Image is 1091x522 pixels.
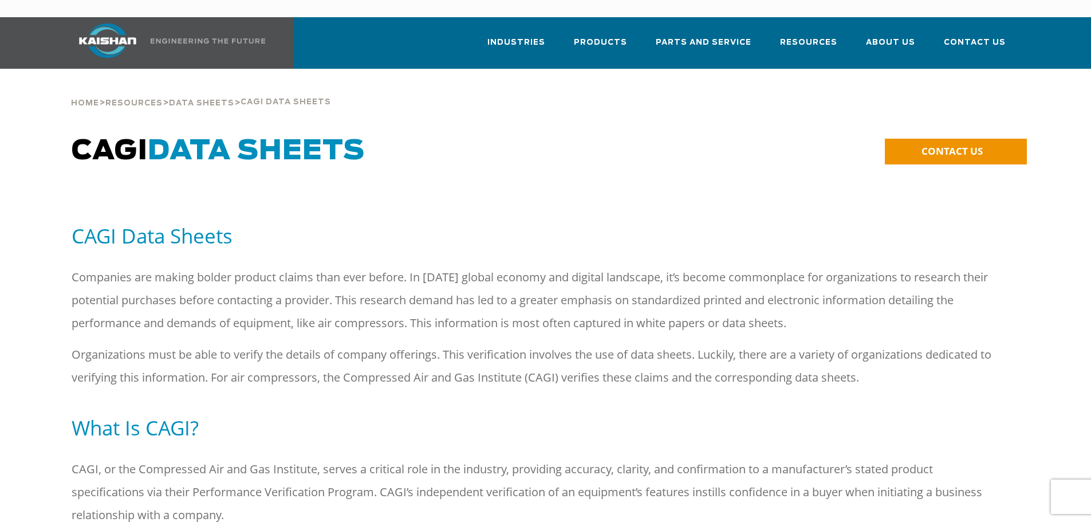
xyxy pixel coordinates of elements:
img: Engineering the future [151,38,265,44]
span: Data Sheets [169,100,234,107]
span: Parts and Service [656,36,751,49]
span: Resources [105,100,163,107]
p: Organizations must be able to verify the details of company offerings. This verification involves... [72,343,999,389]
a: Home [71,97,99,108]
span: Contact Us [944,36,1006,49]
img: kaishan logo [65,23,151,58]
a: Parts and Service [656,28,751,66]
span: Home [71,100,99,107]
a: Contact Us [944,28,1006,66]
a: Products [574,28,627,66]
div: > > > [71,69,331,112]
a: Industries [487,28,545,66]
span: Resources [780,36,837,49]
h5: CAGI Data Sheets [72,223,1020,249]
span: Products [574,36,627,49]
span: CONTACT US [921,144,983,158]
span: CAGI [72,138,365,165]
span: Data Sheets [148,138,365,165]
a: Kaishan USA [65,17,267,69]
a: Data Sheets [169,97,234,108]
span: About Us [866,36,915,49]
span: Cagi Data Sheets [241,99,331,106]
span: Industries [487,36,545,49]
a: CONTACT US [885,139,1027,164]
p: Companies are making bolder product claims than ever before. In [DATE] global economy and digital... [72,266,999,335]
h5: What Is CAGI? [72,415,1020,441]
a: Resources [105,97,163,108]
a: About Us [866,28,915,66]
a: Resources [780,28,837,66]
